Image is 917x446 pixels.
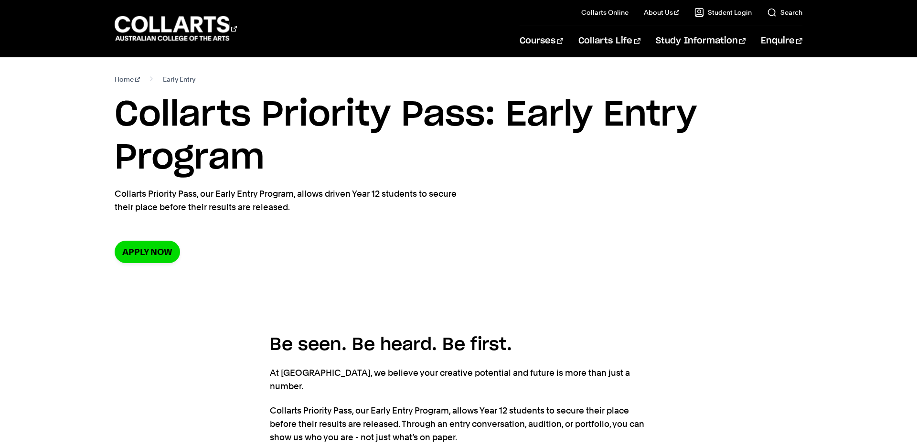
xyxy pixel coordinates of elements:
[115,94,802,180] h1: Collarts Priority Pass: Early Entry Program
[581,8,629,17] a: Collarts Online
[270,405,644,442] span: Collarts Priority Pass, our Early Entry Program, allows Year 12 students to secure their place be...
[656,25,746,57] a: Study Information
[644,8,679,17] a: About Us
[270,336,512,353] span: Be seen. Be heard. Be first.
[115,15,237,42] div: Go to homepage
[163,73,195,86] span: Early Entry
[115,241,180,263] a: Apply now
[767,8,802,17] a: Search
[520,25,563,57] a: Courses
[761,25,802,57] a: Enquire
[578,25,640,57] a: Collarts Life
[694,8,752,17] a: Student Login
[270,368,630,391] span: At [GEOGRAPHIC_DATA], we believe your creative potential and future is more than just a number.
[115,73,140,86] a: Home
[115,187,463,214] p: Collarts Priority Pass, our Early Entry Program, allows driven Year 12 students to secure their p...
